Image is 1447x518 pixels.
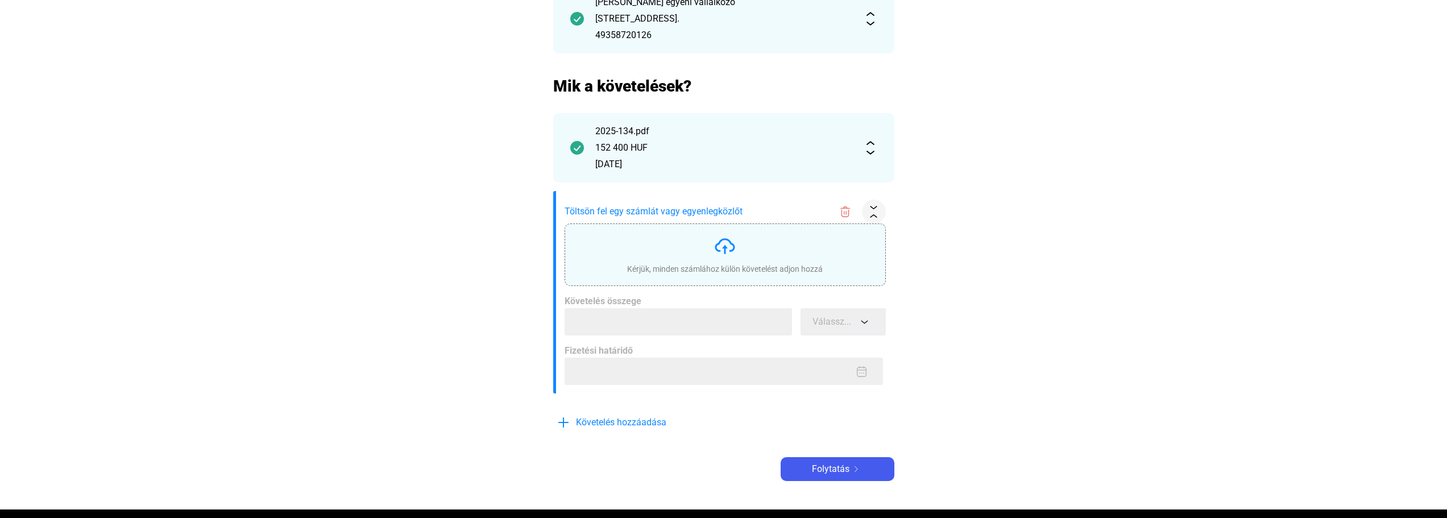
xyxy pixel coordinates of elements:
[570,12,584,26] img: checkmark-darker-green-circle
[570,141,584,155] img: checkmark-darker-green-circle
[595,125,852,138] div: 2025-134.pdf
[595,28,852,42] div: 49358720126
[565,296,641,306] span: Követelés összege
[868,206,880,218] img: collapse
[557,416,570,429] img: plus-blue
[834,200,857,223] button: trash-red
[801,308,886,335] button: Válassz...
[595,141,852,155] div: 152 400 HUF
[839,206,851,218] img: trash-red
[781,457,894,481] button: Folytatásarrow-right-white
[565,345,633,356] span: Fizetési határidő
[862,200,886,223] button: collapse
[576,416,666,429] span: Követelés hozzáadása
[849,466,863,472] img: arrow-right-white
[595,158,852,171] div: [DATE]
[553,411,724,434] button: plus-blueKövetelés hozzáadása
[595,12,852,26] div: [STREET_ADDRESS].
[812,462,849,476] span: Folytatás
[627,263,823,275] div: Kérjük, minden számlához külön követelést adjon hozzá
[553,76,894,96] h2: Mik a követelések?
[714,235,736,258] img: upload-cloud
[864,141,877,155] img: expand
[812,316,851,327] span: Válassz...
[864,12,877,26] img: expand
[565,205,829,218] span: Töltsön fel egy számlát vagy egyenlegközlőt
